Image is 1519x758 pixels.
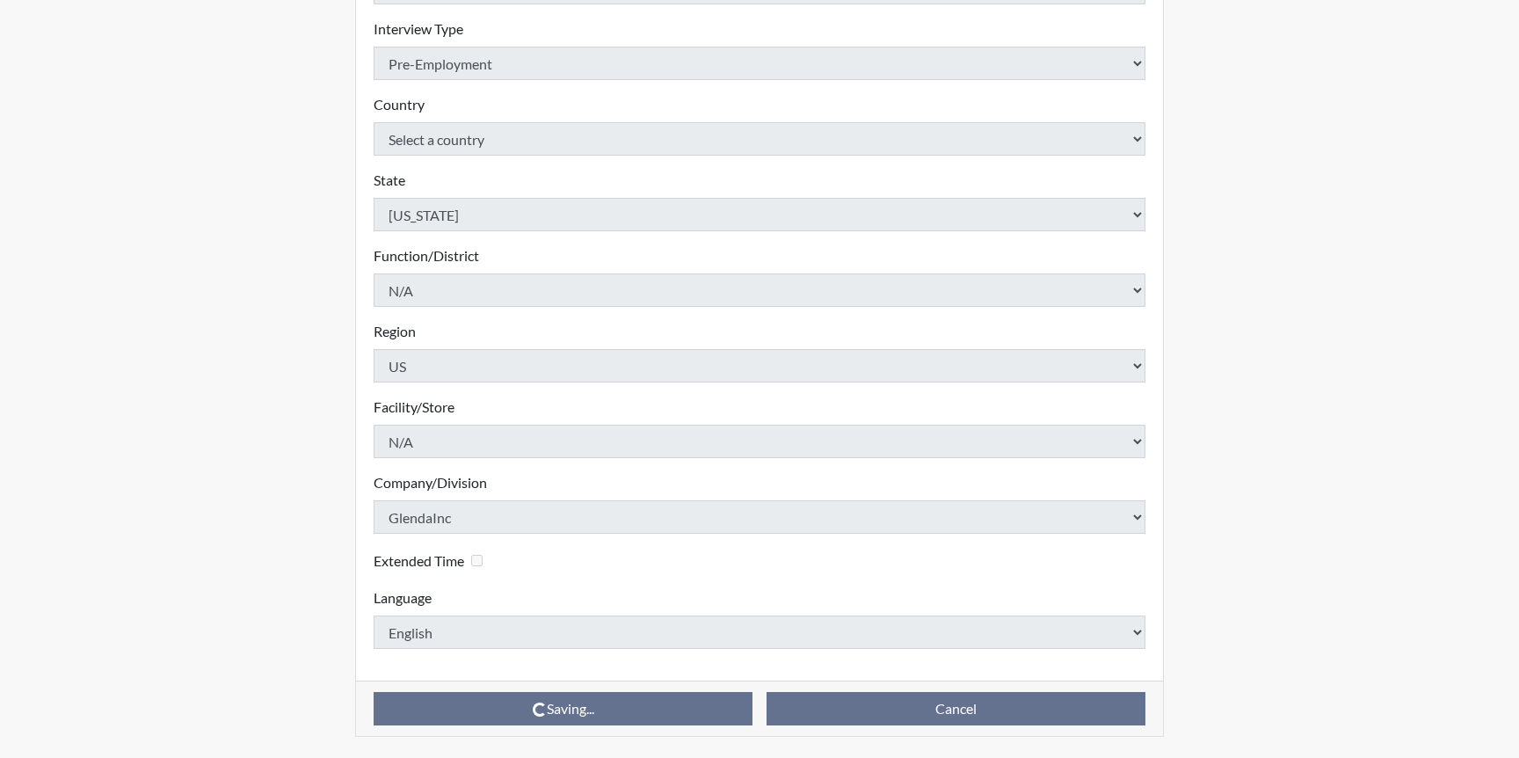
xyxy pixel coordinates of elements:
[374,587,432,609] label: Language
[374,94,425,115] label: Country
[374,472,487,493] label: Company/Division
[374,18,463,40] label: Interview Type
[374,321,416,342] label: Region
[374,548,490,573] div: Checking this box will provide the interviewee with an accomodation of extra time to answer each ...
[374,397,454,418] label: Facility/Store
[374,692,752,725] button: Saving...
[374,170,405,191] label: State
[374,245,479,266] label: Function/District
[767,692,1145,725] button: Cancel
[374,550,464,572] label: Extended Time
